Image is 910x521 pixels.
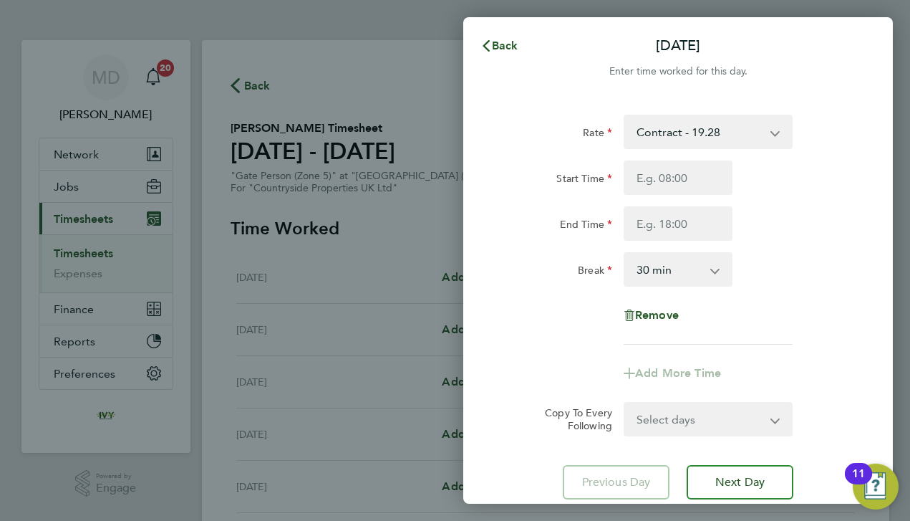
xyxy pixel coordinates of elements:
[853,464,899,510] button: Open Resource Center, 11 new notifications
[624,161,732,195] input: E.g. 08:00
[578,264,612,281] label: Break
[687,465,793,500] button: Next Day
[635,308,679,322] span: Remove
[556,172,612,189] label: Start Time
[463,63,893,80] div: Enter time worked for this day.
[656,36,700,56] p: [DATE]
[583,126,612,143] label: Rate
[492,39,518,52] span: Back
[466,32,533,60] button: Back
[852,474,865,492] div: 11
[624,206,732,241] input: E.g. 18:00
[624,310,679,321] button: Remove
[560,218,612,235] label: End Time
[533,406,612,432] label: Copy To Every Following
[715,475,765,489] span: Next Day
